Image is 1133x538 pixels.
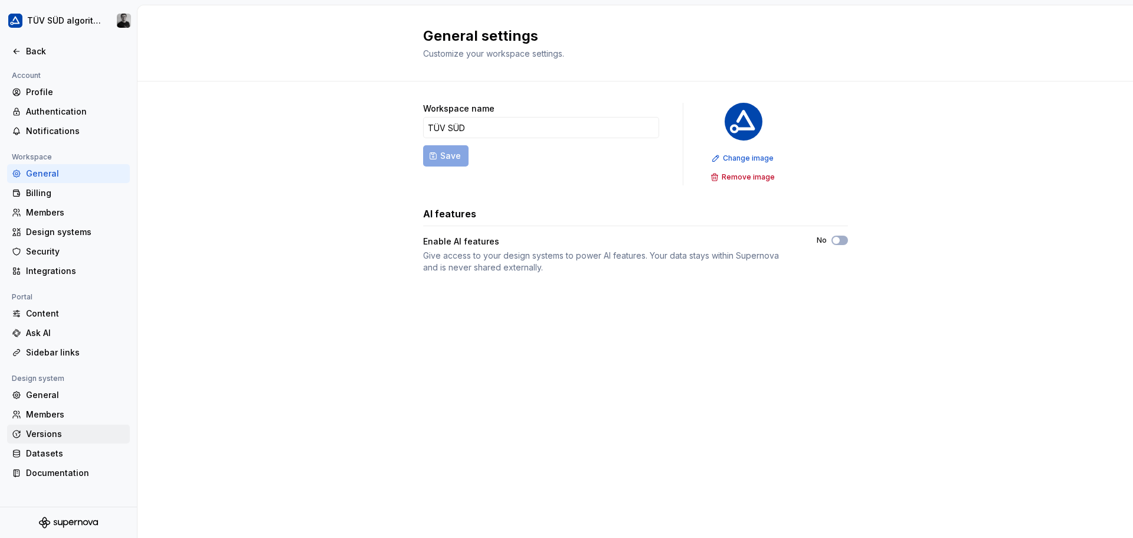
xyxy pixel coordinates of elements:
div: Design system [7,371,69,386]
a: Sidebar links [7,343,130,362]
span: Remove image [722,172,775,182]
div: Members [26,409,125,420]
a: Profile [7,83,130,102]
div: General [26,389,125,401]
a: General [7,164,130,183]
a: General [7,386,130,405]
div: TÜV SÜD algorithm [27,15,103,27]
div: Security [26,246,125,257]
div: Documentation [26,467,125,479]
a: Back [7,42,130,61]
a: Design systems [7,223,130,242]
img: Feras Ahmad [117,14,131,28]
div: Give access to your design systems to power AI features. Your data stays within Supernova and is ... [423,250,795,273]
div: Profile [26,86,125,98]
div: Datasets [26,448,125,459]
a: Versions [7,425,130,444]
div: Members [26,207,125,219]
a: Notifications [7,122,130,141]
div: Design systems [26,226,125,238]
a: Ask AI [7,324,130,343]
div: Account [7,69,45,83]
h3: AI features [423,207,476,221]
a: Billing [7,184,130,203]
span: Change image [723,154,774,163]
a: Documentation [7,464,130,482]
a: Content [7,304,130,323]
a: Integrations [7,262,130,281]
div: Content [26,308,125,319]
div: Integrations [26,265,125,277]
div: Workspace [7,150,57,164]
button: TÜV SÜD algorithmFeras Ahmad [2,8,135,34]
label: Workspace name [423,103,495,115]
a: Security [7,242,130,261]
a: Authentication [7,102,130,121]
img: b580ff83-5aa9-44e3-bf1e-f2d94e587a2d.png [8,14,22,28]
div: Ask AI [26,327,125,339]
img: b580ff83-5aa9-44e3-bf1e-f2d94e587a2d.png [725,103,762,141]
h2: General settings [423,27,834,45]
div: Sidebar links [26,347,125,358]
div: General [26,168,125,180]
div: Back [26,45,125,57]
svg: Supernova Logo [39,517,98,529]
a: Members [7,405,130,424]
div: Billing [26,187,125,199]
label: No [817,236,827,245]
div: Authentication [26,106,125,118]
button: Change image [708,150,779,167]
div: Portal [7,290,37,304]
div: Enable AI features [423,236,499,247]
div: Notifications [26,125,125,137]
a: Members [7,203,130,222]
button: Remove image [707,169,780,185]
a: Datasets [7,444,130,463]
div: Versions [26,428,125,440]
span: Customize your workspace settings. [423,48,564,58]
